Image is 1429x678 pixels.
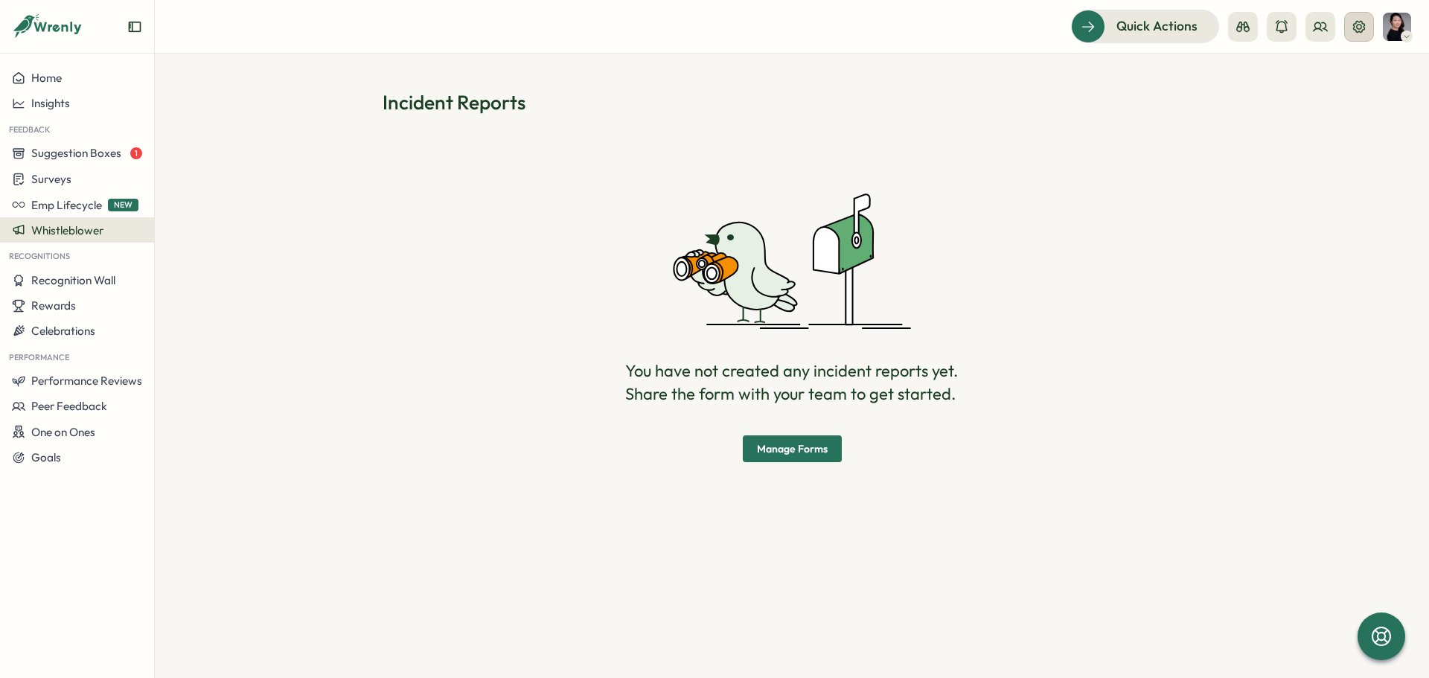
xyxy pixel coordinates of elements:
[31,172,71,186] span: Surveys
[31,425,95,439] span: One on Ones
[31,374,142,388] span: Performance Reviews
[31,450,61,464] span: Goals
[757,436,828,461] span: Manage Forms
[743,435,842,462] button: Manage Forms
[383,89,1201,115] h1: Incident Reports
[127,19,142,34] button: Expand sidebar
[31,273,115,287] span: Recognition Wall
[1071,10,1219,42] button: Quick Actions
[31,223,103,237] span: Whistleblower
[1383,13,1411,41] img: Liona Pat
[31,324,95,338] span: Celebrations
[1116,16,1198,36] span: Quick Actions
[31,96,70,110] span: Insights
[625,359,959,406] p: You have not created any incident reports yet. Share the form with your team to get started.
[31,71,62,85] span: Home
[130,147,142,159] span: 1
[31,399,107,413] span: Peer Feedback
[31,198,102,212] span: Emp Lifecycle
[108,199,138,211] span: NEW
[31,146,121,160] span: Suggestion Boxes
[31,298,76,313] span: Rewards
